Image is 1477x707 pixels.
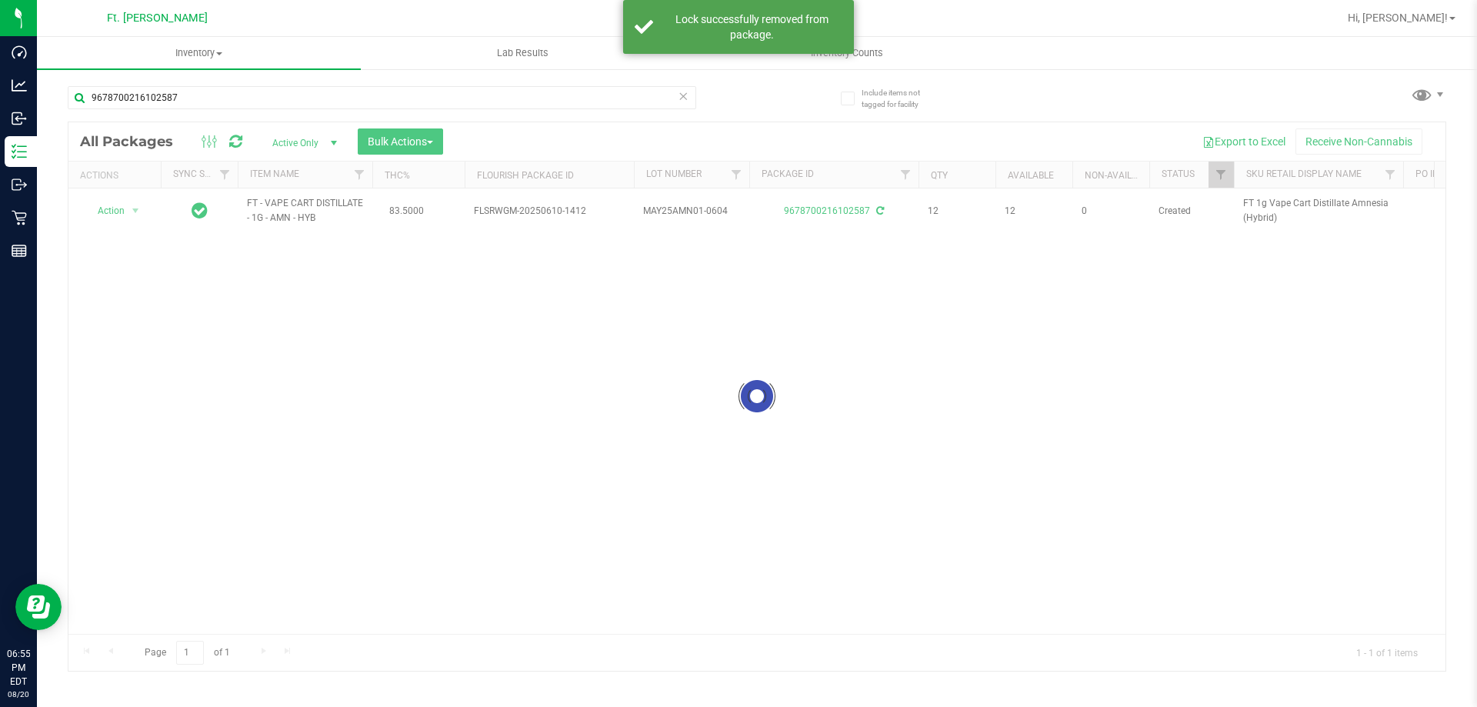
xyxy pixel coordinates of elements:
[678,86,688,106] span: Clear
[12,111,27,126] inline-svg: Inbound
[37,46,361,60] span: Inventory
[12,45,27,60] inline-svg: Dashboard
[12,144,27,159] inline-svg: Inventory
[361,37,685,69] a: Lab Results
[68,86,696,109] input: Search Package ID, Item Name, SKU, Lot or Part Number...
[7,647,30,689] p: 06:55 PM EDT
[476,46,569,60] span: Lab Results
[12,78,27,93] inline-svg: Analytics
[12,243,27,258] inline-svg: Reports
[7,689,30,700] p: 08/20
[15,584,62,630] iframe: Resource center
[107,12,208,25] span: Ft. [PERSON_NAME]
[862,87,939,110] span: Include items not tagged for facility
[37,37,361,69] a: Inventory
[12,177,27,192] inline-svg: Outbound
[662,12,842,42] div: Lock successfully removed from package.
[1348,12,1448,24] span: Hi, [PERSON_NAME]!
[12,210,27,225] inline-svg: Retail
